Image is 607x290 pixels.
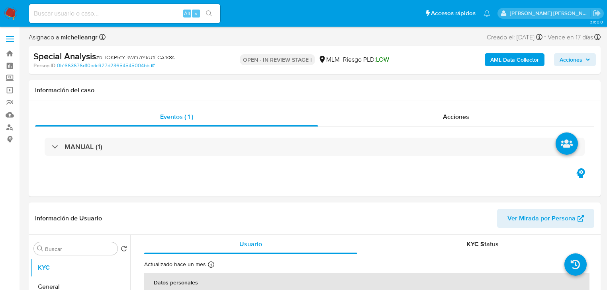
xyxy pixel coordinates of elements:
[544,32,546,43] span: -
[31,258,130,277] button: KYC
[376,55,389,64] span: LOW
[507,209,576,228] span: Ver Mirada por Persona
[490,53,539,66] b: AML Data Collector
[201,8,217,19] button: search-icon
[160,112,193,121] span: Eventos ( 1 )
[33,50,96,62] b: Special Analysis
[96,53,174,61] span: # bHOKP5tYBWm7rYkUtFCArk8s
[45,138,585,156] div: MANUAL (1)
[59,33,98,42] b: michelleangr
[487,32,542,43] div: Creado el: [DATE]
[45,245,114,253] input: Buscar
[484,10,490,17] a: Notificaciones
[144,261,206,268] p: Actualizado hace un mes
[497,209,594,228] button: Ver Mirada por Persona
[57,62,155,69] a: 0b1663676d10bdc927d23654545004bb
[37,245,43,252] button: Buscar
[431,9,476,18] span: Accesos rápidos
[121,245,127,254] button: Volver al orden por defecto
[485,53,544,66] button: AML Data Collector
[35,86,594,94] h1: Información del caso
[318,55,340,64] div: MLM
[560,53,582,66] span: Acciones
[554,53,596,66] button: Acciones
[443,112,469,121] span: Acciones
[343,55,389,64] span: Riesgo PLD:
[510,10,590,17] p: michelleangelica.rodriguez@mercadolibre.com.mx
[467,239,499,249] span: KYC Status
[548,33,593,42] span: Vence en 17 días
[35,214,102,222] h1: Información de Usuario
[593,9,601,18] a: Salir
[29,33,98,42] span: Asignado a
[33,62,55,69] b: Person ID
[29,8,220,19] input: Buscar usuario o caso...
[184,10,190,17] span: Alt
[240,54,315,65] p: OPEN - IN REVIEW STAGE I
[195,10,197,17] span: s
[65,142,102,151] h3: MANUAL (1)
[239,239,262,249] span: Usuario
